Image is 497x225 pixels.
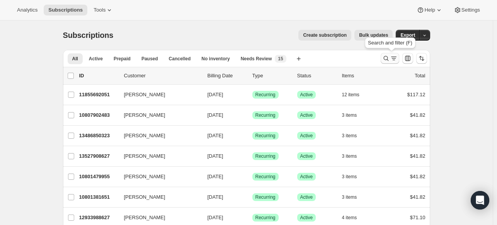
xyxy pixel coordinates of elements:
[141,56,158,62] span: Paused
[255,153,276,159] span: Recurring
[407,92,426,97] span: $117.12
[359,32,388,38] span: Bulk updates
[255,215,276,221] span: Recurring
[300,174,313,180] span: Active
[94,7,106,13] span: Tools
[300,215,313,221] span: Active
[300,194,313,200] span: Active
[79,72,118,80] p: ID
[416,53,427,64] button: Sort the results
[79,212,426,223] div: 12933988627[PERSON_NAME][DATE]SuccessRecurringSuccessActive4 items$71.10
[300,133,313,139] span: Active
[79,89,426,100] div: 11855692051[PERSON_NAME][DATE]SuccessRecurringSuccessActive12 items$117.12
[12,5,42,15] button: Analytics
[208,133,223,138] span: [DATE]
[119,191,197,203] button: [PERSON_NAME]
[255,194,276,200] span: Recurring
[255,92,276,98] span: Recurring
[72,56,78,62] span: All
[119,211,197,224] button: [PERSON_NAME]
[79,111,118,119] p: 10807902483
[342,212,366,223] button: 4 items
[124,214,165,222] span: [PERSON_NAME]
[342,92,359,98] span: 12 items
[396,30,420,41] button: Export
[208,92,223,97] span: [DATE]
[342,72,381,80] div: Items
[278,56,283,62] span: 15
[410,174,426,179] span: $41.82
[297,72,336,80] p: Status
[124,72,201,80] p: Customer
[124,193,165,201] span: [PERSON_NAME]
[303,32,347,38] span: Create subscription
[79,151,426,162] div: 13527908627[PERSON_NAME][DATE]SuccessRecurringSuccessActive3 items$41.82
[79,110,426,121] div: 10807902483[PERSON_NAME][DATE]SuccessRecurringSuccessActive3 items$41.82
[79,152,118,160] p: 13527908627
[241,56,272,62] span: Needs Review
[124,152,165,160] span: [PERSON_NAME]
[114,56,131,62] span: Prepaid
[208,112,223,118] span: [DATE]
[255,174,276,180] span: Recurring
[342,89,368,100] button: 12 items
[169,56,191,62] span: Cancelled
[300,112,313,118] span: Active
[342,151,366,162] button: 3 items
[342,112,357,118] span: 3 items
[79,192,426,203] div: 10801381651[PERSON_NAME][DATE]SuccessRecurringSuccessActive3 items$41.82
[79,132,118,140] p: 13486850323
[119,130,197,142] button: [PERSON_NAME]
[410,112,426,118] span: $41.82
[79,173,118,181] p: 10801479955
[342,153,357,159] span: 3 items
[79,171,426,182] div: 10801479955[PERSON_NAME][DATE]SuccessRecurringSuccessActive3 items$41.82
[208,215,223,220] span: [DATE]
[124,173,165,181] span: [PERSON_NAME]
[342,130,366,141] button: 3 items
[255,112,276,118] span: Recurring
[119,150,197,162] button: [PERSON_NAME]
[252,72,291,80] div: Type
[415,72,425,80] p: Total
[400,32,415,38] span: Export
[44,5,87,15] button: Subscriptions
[208,72,246,80] p: Billing Date
[300,153,313,159] span: Active
[410,153,426,159] span: $41.82
[300,92,313,98] span: Active
[17,7,37,13] span: Analytics
[124,132,165,140] span: [PERSON_NAME]
[89,56,103,62] span: Active
[255,133,276,139] span: Recurring
[381,53,399,64] button: Search and filter results
[461,7,480,13] span: Settings
[208,194,223,200] span: [DATE]
[342,192,366,203] button: 3 items
[449,5,485,15] button: Settings
[119,170,197,183] button: [PERSON_NAME]
[79,91,118,99] p: 11855692051
[119,109,197,121] button: [PERSON_NAME]
[424,7,435,13] span: Help
[410,133,426,138] span: $41.82
[124,91,165,99] span: [PERSON_NAME]
[79,214,118,222] p: 12933988627
[208,174,223,179] span: [DATE]
[79,72,426,80] div: IDCustomerBilling DateTypeStatusItemsTotal
[298,30,351,41] button: Create subscription
[342,110,366,121] button: 3 items
[410,215,426,220] span: $71.10
[89,5,118,15] button: Tools
[354,30,393,41] button: Bulk updates
[342,215,357,221] span: 4 items
[124,111,165,119] span: [PERSON_NAME]
[79,193,118,201] p: 10801381651
[119,89,197,101] button: [PERSON_NAME]
[471,191,489,210] div: Open Intercom Messenger
[342,171,366,182] button: 3 items
[48,7,83,13] span: Subscriptions
[342,133,357,139] span: 3 items
[402,53,413,64] button: Customize table column order and visibility
[410,194,426,200] span: $41.82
